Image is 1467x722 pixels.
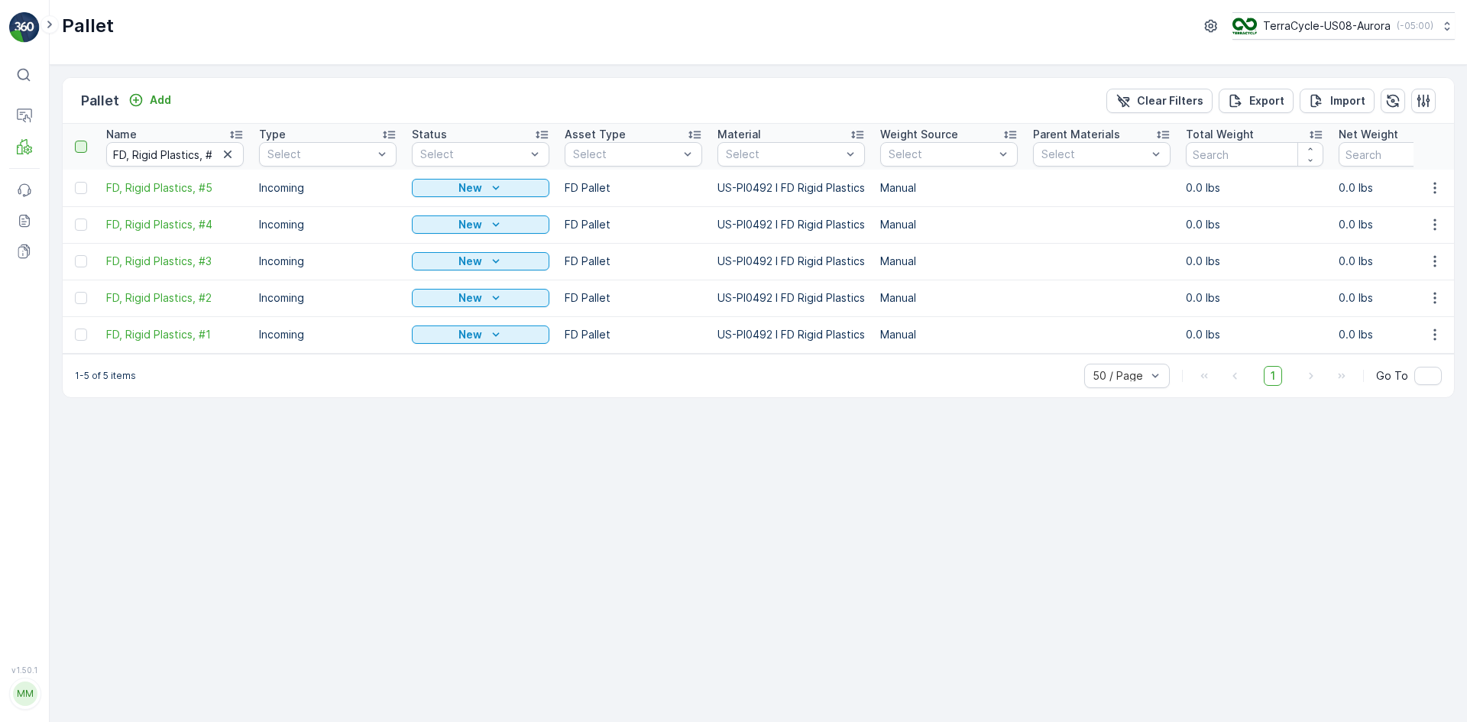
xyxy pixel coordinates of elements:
button: Clear Filters [1106,89,1213,113]
p: Select [1041,147,1147,162]
button: Import [1300,89,1375,113]
p: 0.0 lbs [1186,217,1323,232]
p: Type [259,127,286,142]
p: Select [573,147,678,162]
p: US-PI0492 I FD Rigid Plastics [717,327,865,342]
button: Add [122,91,177,109]
p: Status [412,127,447,142]
a: FD, Rigid Plastics, #3 [106,254,244,269]
span: Material : [13,377,65,390]
img: logo [9,12,40,43]
a: FD, Rigid Plastics, #4 [106,217,244,232]
p: Select [267,147,373,162]
img: image_ci7OI47.png [1232,18,1257,34]
p: New [458,327,482,342]
p: Pallet [62,14,114,38]
a: FD, Rigid Plastics, #2 [106,290,244,306]
p: US-PI0492 I FD Rigid Plastics [717,217,865,232]
p: New [458,217,482,232]
a: FD, Rigid Plastics, #1 [106,327,244,342]
p: Net Weight [1339,127,1398,142]
p: 1-5 of 5 items [75,370,136,382]
button: New [412,179,549,197]
p: FD Pallet [565,217,702,232]
p: 0.0 lbs [1186,180,1323,196]
p: US-PI0492 I FD Rigid Plastics [717,180,865,196]
p: New [458,290,482,306]
div: Toggle Row Selected [75,182,87,194]
button: Export [1219,89,1294,113]
p: Incoming [259,254,397,269]
span: 1 [1264,366,1282,386]
button: New [412,325,549,344]
p: ( -05:00 ) [1397,20,1433,32]
span: Tare Weight : [13,326,86,339]
div: MM [13,682,37,706]
div: Toggle Row Selected [75,255,87,267]
p: Select [726,147,841,162]
p: FD Pallet [565,327,702,342]
span: Go To [1376,368,1408,384]
p: Manual [880,327,1018,342]
p: Pallet_US02 Pallet #25448 [652,13,813,31]
p: 0.0 lbs [1186,290,1323,306]
span: 70 [86,326,99,339]
span: v 1.50.1 [9,665,40,675]
p: US-PI0492 I FD Rigid Plastics [717,254,865,269]
div: Toggle Row Selected [75,292,87,304]
p: Material [717,127,761,142]
p: Manual [880,217,1018,232]
p: 0.0 lbs [1186,254,1323,269]
p: Export [1249,93,1284,108]
p: 0.0 lbs [1186,327,1323,342]
p: US-PI0492 I FD Rigid Plastics [717,290,865,306]
span: Pallets [81,351,118,364]
p: FD Pallet [565,180,702,196]
span: US-A0155 I Wrong Material [65,377,206,390]
button: MM [9,678,40,710]
p: Incoming [259,327,397,342]
p: Select [420,147,526,162]
p: Name [106,127,137,142]
button: New [412,252,549,270]
p: FD Pallet [565,254,702,269]
p: Add [150,92,171,108]
button: New [412,289,549,307]
p: New [458,180,482,196]
p: Parent Materials [1033,127,1120,142]
p: Manual [880,180,1018,196]
p: Clear Filters [1137,93,1203,108]
p: Incoming [259,180,397,196]
p: TerraCycle-US08-Aurora [1263,18,1391,34]
button: New [412,215,549,234]
p: Weight Source [880,127,958,142]
span: 310 [89,276,108,289]
p: Import [1330,93,1365,108]
span: Pallet_US02 Pallet #25448 [50,251,192,264]
p: Asset Type [565,127,626,142]
span: Net Weight : [13,301,80,314]
p: Incoming [259,290,397,306]
p: Select [889,147,994,162]
span: 240 [80,301,102,314]
span: Total Weight : [13,276,89,289]
span: Asset Type : [13,351,81,364]
p: Manual [880,254,1018,269]
div: Toggle Row Selected [75,329,87,341]
div: Toggle Row Selected [75,219,87,231]
span: Name : [13,251,50,264]
p: Manual [880,290,1018,306]
p: New [458,254,482,269]
button: TerraCycle-US08-Aurora(-05:00) [1232,12,1455,40]
input: Search [1186,142,1323,167]
p: Incoming [259,217,397,232]
a: FD, Rigid Plastics, #5 [106,180,244,196]
p: FD Pallet [565,290,702,306]
p: Pallet [81,90,119,112]
p: Total Weight [1186,127,1254,142]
